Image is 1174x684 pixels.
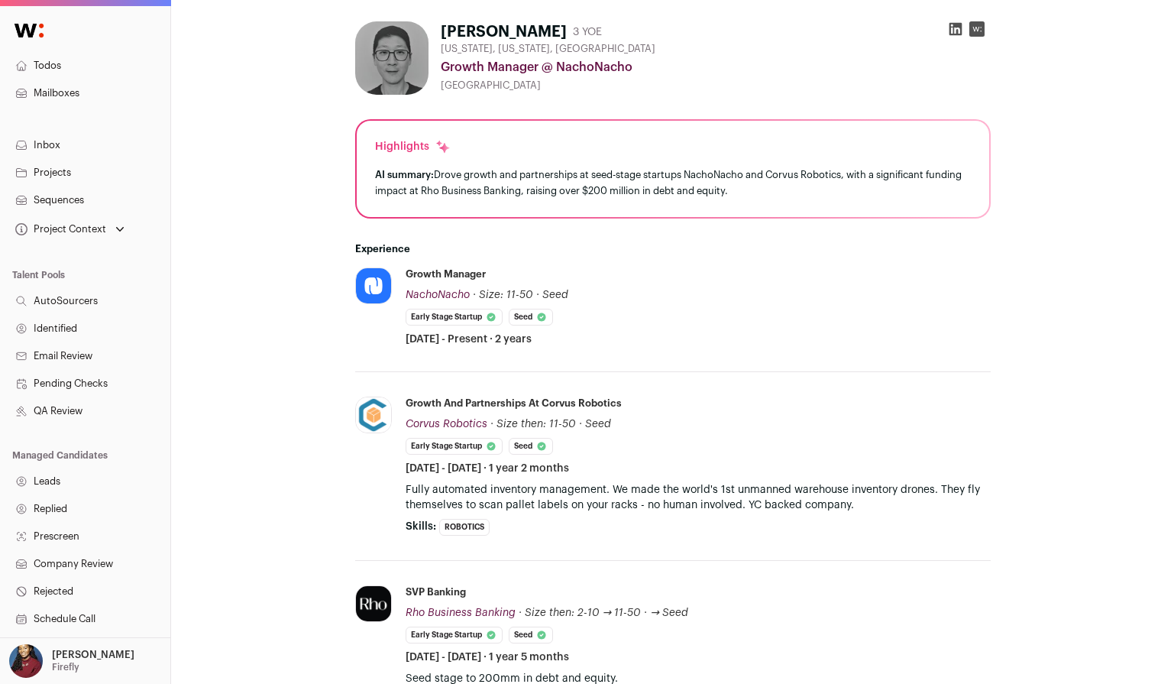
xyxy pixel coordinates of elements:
[644,605,647,621] span: ·
[6,15,52,46] img: Wellfound
[573,24,602,40] div: 3 YOE
[585,419,611,430] span: Seed
[490,419,576,430] span: · Size then: 11-50
[356,267,391,304] img: 76c1d0d22baf33c438ea367fcf8d2f5cec036b49b99dd4c81dfb185c1b69d158.png
[6,644,137,678] button: Open dropdown
[355,243,991,255] h2: Experience
[406,482,991,513] p: Fully automated inventory management. We made the world's 1st unmanned warehouse inventory drones...
[406,309,503,326] li: Early Stage Startup
[441,21,567,43] h1: [PERSON_NAME]
[406,397,622,410] div: Growth and Partnerships at Corvus Robotics
[406,290,470,300] span: NachoNacho
[356,397,391,433] img: 50b16f520243484415ec0067ed8996b2ad9dc8c51c91e72b330ee458687a5ea1.jpg
[579,417,582,432] span: ·
[441,58,991,76] div: Growth Manager @ NachoNacho
[509,627,553,643] li: Seed
[406,267,486,281] div: Growth Manager
[406,419,487,430] span: Corvus Robotics
[12,219,128,240] button: Open dropdown
[509,438,553,455] li: Seed
[650,608,688,618] span: → Seed
[406,627,503,643] li: Early Stage Startup
[473,290,533,300] span: · Size: 11-50
[375,139,451,154] div: Highlights
[52,649,134,661] p: [PERSON_NAME]
[441,43,655,55] span: [US_STATE], [US_STATE], [GEOGRAPHIC_DATA]
[406,332,532,347] span: [DATE] - Present · 2 years
[9,644,43,678] img: 10010497-medium_jpg
[536,287,539,303] span: ·
[441,79,991,92] div: [GEOGRAPHIC_DATA]
[406,519,436,534] span: Skills:
[519,608,642,618] span: · Size then: 2-10 → 11-50
[356,586,391,621] img: 67d536c0a266d145b316ee3de089188406f97802a528138a76fffb7b40264b92.jpg
[355,21,429,95] img: cbef1a46dc3cdd4d8898b5698cd1e5423e37f9301060bec58c6055d0fe5b0c08
[406,650,569,665] span: [DATE] - [DATE] · 1 year 5 months
[12,223,106,235] div: Project Context
[375,170,434,180] span: AI summary:
[52,661,79,673] p: Firefly
[406,438,503,455] li: Early Stage Startup
[406,461,569,476] span: [DATE] - [DATE] · 1 year 2 months
[406,585,466,599] div: SVP Banking
[542,290,568,300] span: Seed
[439,519,490,536] li: Robotics
[509,309,553,326] li: Seed
[375,167,971,199] div: Drove growth and partnerships at seed-stage startups NachoNacho and Corvus Robotics, with a signi...
[406,608,516,618] span: Rho Business Banking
